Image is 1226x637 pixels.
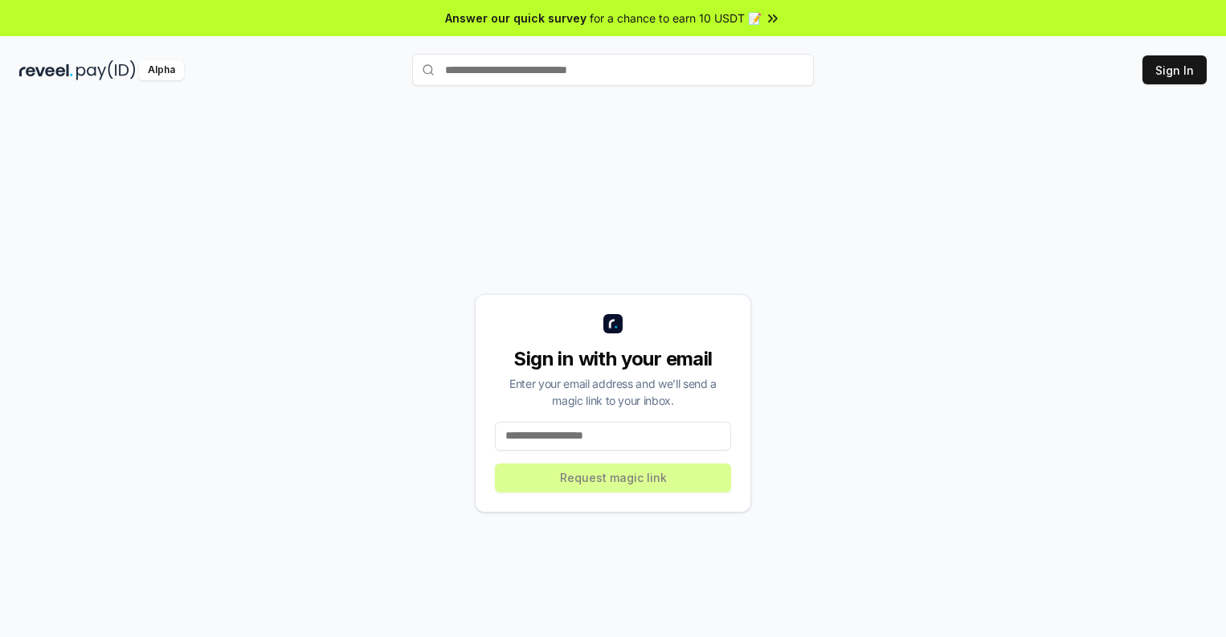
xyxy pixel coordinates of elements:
[1142,55,1207,84] button: Sign In
[495,346,731,372] div: Sign in with your email
[445,10,586,27] span: Answer our quick survey
[590,10,762,27] span: for a chance to earn 10 USDT 📝
[603,314,623,333] img: logo_small
[495,375,731,409] div: Enter your email address and we’ll send a magic link to your inbox.
[139,60,184,80] div: Alpha
[19,60,73,80] img: reveel_dark
[76,60,136,80] img: pay_id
